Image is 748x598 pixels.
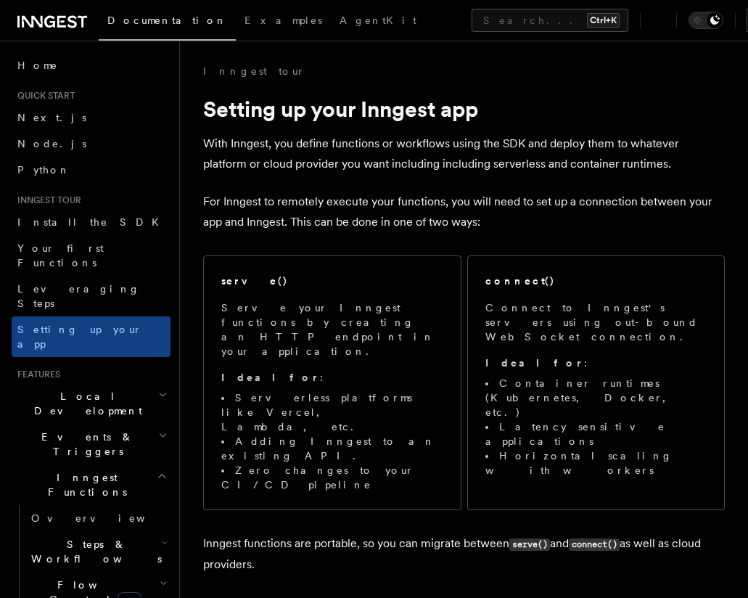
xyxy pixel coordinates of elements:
[12,235,170,276] a: Your first Functions
[12,131,170,157] a: Node.js
[17,164,70,176] span: Python
[25,531,170,572] button: Steps & Workflows
[12,369,60,380] span: Features
[340,15,416,26] span: AgentKit
[485,376,707,419] li: Container runtimes (Kubernetes, Docker, etc.)
[689,12,723,29] button: Toggle dark mode
[485,274,555,288] h2: connect()
[203,64,305,78] a: Inngest tour
[203,134,725,174] p: With Inngest, you define functions or workflows using the SDK and deploy them to whatever platfor...
[203,533,725,575] p: Inngest functions are portable, so you can migrate between and as well as cloud providers.
[17,283,140,309] span: Leveraging Steps
[17,324,142,350] span: Setting up your app
[99,4,236,41] a: Documentation
[12,276,170,316] a: Leveraging Steps
[221,434,443,463] li: Adding Inngest to an existing API.
[569,538,620,551] code: connect()
[509,538,550,551] code: serve()
[31,512,181,524] span: Overview
[12,470,157,499] span: Inngest Functions
[17,216,168,228] span: Install the SDK
[331,4,425,39] a: AgentKit
[17,138,86,149] span: Node.js
[221,372,320,383] strong: Ideal for
[12,157,170,183] a: Python
[221,390,443,434] li: Serverless platforms like Vercel, Lambda, etc.
[12,383,170,424] button: Local Development
[12,389,158,418] span: Local Development
[17,58,58,73] span: Home
[485,300,707,344] p: Connect to Inngest's servers using out-bound WebSocket connection.
[12,430,158,459] span: Events & Triggers
[203,192,725,232] p: For Inngest to remotely execute your functions, you will need to set up a connection between your...
[203,255,461,510] a: serve()Serve your Inngest functions by creating an HTTP endpoint in your application.Ideal for:Se...
[12,209,170,235] a: Install the SDK
[485,356,707,370] p: :
[221,300,443,359] p: Serve your Inngest functions by creating an HTTP endpoint in your application.
[17,242,104,269] span: Your first Functions
[17,112,86,123] span: Next.js
[203,96,725,122] h1: Setting up your Inngest app
[236,4,331,39] a: Examples
[485,357,584,369] strong: Ideal for
[12,90,75,102] span: Quick start
[12,424,170,464] button: Events & Triggers
[107,15,227,26] span: Documentation
[12,52,170,78] a: Home
[485,419,707,448] li: Latency sensitive applications
[485,448,707,478] li: Horizontal scaling with workers
[25,537,162,566] span: Steps & Workflows
[12,316,170,357] a: Setting up your app
[12,464,170,505] button: Inngest Functions
[467,255,726,510] a: connect()Connect to Inngest's servers using out-bound WebSocket connection.Ideal for:Container ru...
[25,505,170,531] a: Overview
[587,13,620,28] kbd: Ctrl+K
[221,370,443,385] p: :
[12,194,81,206] span: Inngest tour
[472,9,628,32] button: Search...Ctrl+K
[221,463,443,492] li: Zero changes to your CI/CD pipeline
[12,105,170,131] a: Next.js
[244,15,322,26] span: Examples
[221,274,288,288] h2: serve()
